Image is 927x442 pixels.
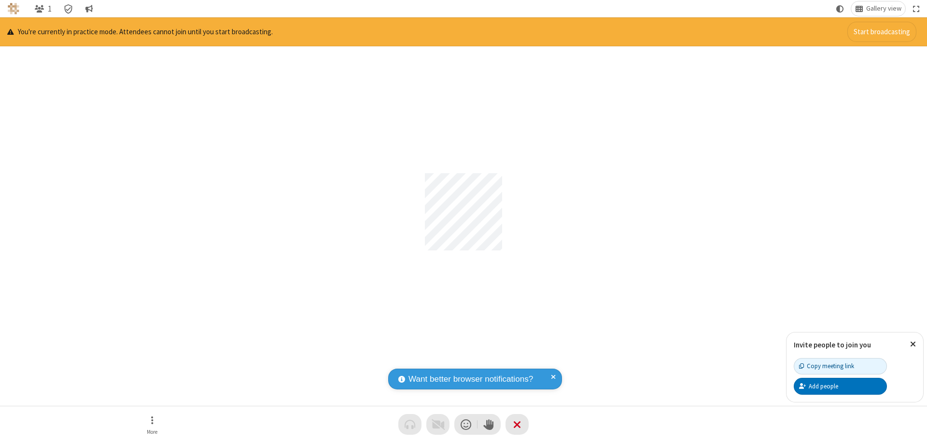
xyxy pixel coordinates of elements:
[7,27,273,38] p: You're currently in practice mode. Attendees cannot join until you start broadcasting.
[794,340,871,349] label: Invite people to join you
[799,361,854,371] div: Copy meeting link
[506,414,529,435] button: End or leave meeting
[408,373,533,386] span: Want better browser notifications?
[454,414,478,435] button: Send a reaction
[138,411,167,438] button: Open menu
[81,1,97,16] button: Conversation
[866,5,901,13] span: Gallery view
[48,4,52,14] span: 1
[478,414,501,435] button: Raise hand
[847,22,916,42] button: Start broadcasting
[832,1,848,16] button: Using system theme
[426,414,449,435] button: Video
[398,414,421,435] button: Audio problem - check your Internet connection or call by phone
[147,429,157,435] span: More
[30,1,56,16] button: Open participant list
[794,358,887,374] button: Copy meeting link
[903,332,923,356] button: Close popover
[909,1,924,16] button: Fullscreen
[8,3,19,14] img: QA Selenium DO NOT DELETE OR CHANGE
[851,1,905,16] button: Change layout
[794,378,887,394] button: Add people
[59,1,78,16] div: Meeting details Encryption enabled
